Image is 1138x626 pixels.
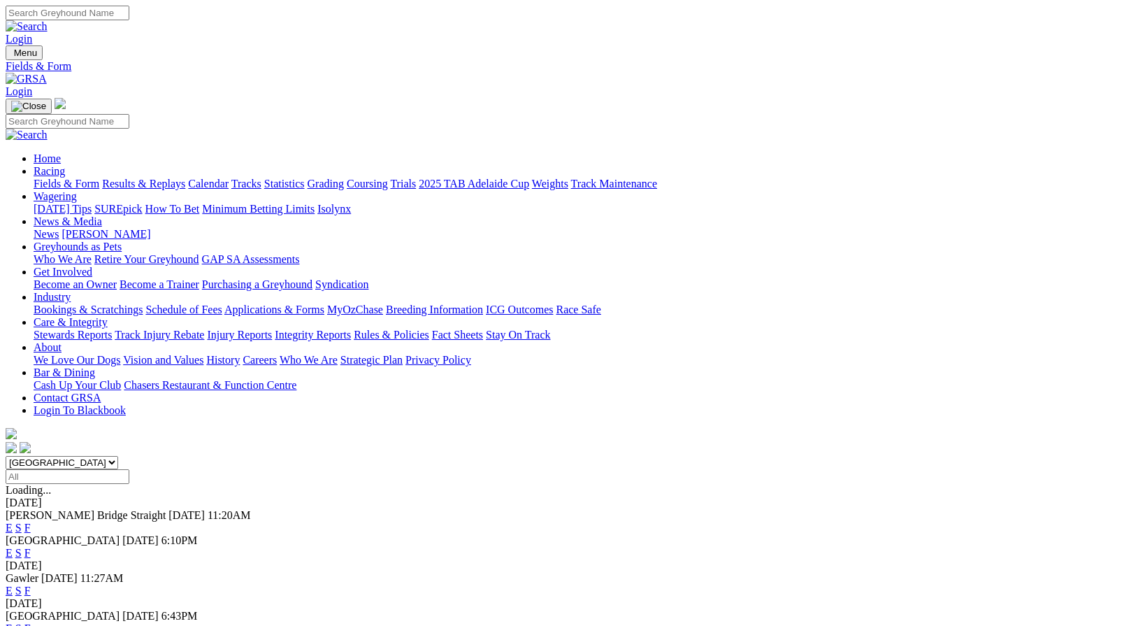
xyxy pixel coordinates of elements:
[6,469,129,484] input: Select date
[6,585,13,597] a: E
[207,329,272,341] a: Injury Reports
[15,522,22,534] a: S
[243,354,277,366] a: Careers
[34,165,65,177] a: Racing
[34,253,1132,266] div: Greyhounds as Pets
[206,354,240,366] a: History
[34,316,108,328] a: Care & Integrity
[34,329,1132,341] div: Care & Integrity
[556,304,600,315] a: Race Safe
[264,178,305,190] a: Statistics
[34,291,71,303] a: Industry
[6,20,48,33] img: Search
[41,572,78,584] span: [DATE]
[62,228,150,240] a: [PERSON_NAME]
[55,98,66,109] img: logo-grsa-white.png
[317,203,351,215] a: Isolynx
[34,354,1132,367] div: About
[308,178,344,190] a: Grading
[124,379,296,391] a: Chasers Restaurant & Function Centre
[6,114,129,129] input: Search
[11,101,46,112] img: Close
[34,178,1132,190] div: Racing
[34,354,120,366] a: We Love Our Dogs
[115,329,204,341] a: Track Injury Rebate
[123,354,203,366] a: Vision and Values
[6,129,48,141] img: Search
[202,203,315,215] a: Minimum Betting Limits
[224,304,324,315] a: Applications & Forms
[34,203,92,215] a: [DATE] Tips
[34,266,92,278] a: Get Involved
[6,428,17,439] img: logo-grsa-white.png
[24,522,31,534] a: F
[188,178,229,190] a: Calendar
[122,610,159,622] span: [DATE]
[347,178,388,190] a: Coursing
[80,572,124,584] span: 11:27AM
[34,278,117,290] a: Become an Owner
[24,585,31,597] a: F
[340,354,403,366] a: Strategic Plan
[6,484,51,496] span: Loading...
[202,253,300,265] a: GAP SA Assessments
[15,585,22,597] a: S
[327,304,383,315] a: MyOzChase
[419,178,529,190] a: 2025 TAB Adelaide Cup
[34,203,1132,215] div: Wagering
[6,572,38,584] span: Gawler
[6,60,1132,73] div: Fields & Form
[486,329,550,341] a: Stay On Track
[6,610,120,622] span: [GEOGRAPHIC_DATA]
[15,547,22,559] a: S
[34,392,101,404] a: Contact GRSA
[486,304,553,315] a: ICG Outcomes
[34,404,126,416] a: Login To Blackbook
[34,241,122,252] a: Greyhounds as Pets
[34,152,61,164] a: Home
[24,547,31,559] a: F
[6,85,32,97] a: Login
[34,228,59,240] a: News
[34,341,62,353] a: About
[315,278,368,290] a: Syndication
[6,442,17,453] img: facebook.svg
[6,534,120,546] span: [GEOGRAPHIC_DATA]
[34,379,1132,392] div: Bar & Dining
[231,178,261,190] a: Tracks
[202,278,312,290] a: Purchasing a Greyhound
[34,304,1132,316] div: Industry
[208,509,251,521] span: 11:20AM
[432,329,483,341] a: Fact Sheets
[34,178,99,190] a: Fields & Form
[145,304,222,315] a: Schedule of Fees
[94,253,199,265] a: Retire Your Greyhound
[34,367,95,378] a: Bar & Dining
[34,278,1132,291] div: Get Involved
[145,203,200,215] a: How To Bet
[34,304,143,315] a: Bookings & Scratchings
[386,304,483,315] a: Breeding Information
[6,497,1132,509] div: [DATE]
[161,534,198,546] span: 6:10PM
[280,354,338,366] a: Who We Are
[275,329,351,341] a: Integrity Reports
[34,228,1132,241] div: News & Media
[168,509,205,521] span: [DATE]
[161,610,198,622] span: 6:43PM
[6,73,47,85] img: GRSA
[94,203,142,215] a: SUREpick
[6,99,52,114] button: Toggle navigation
[34,190,77,202] a: Wagering
[120,278,199,290] a: Become a Trainer
[6,6,129,20] input: Search
[6,45,43,60] button: Toggle navigation
[390,178,416,190] a: Trials
[6,597,1132,610] div: [DATE]
[34,379,121,391] a: Cash Up Your Club
[14,48,37,58] span: Menu
[34,215,102,227] a: News & Media
[354,329,429,341] a: Rules & Policies
[6,509,166,521] span: [PERSON_NAME] Bridge Straight
[34,253,92,265] a: Who We Are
